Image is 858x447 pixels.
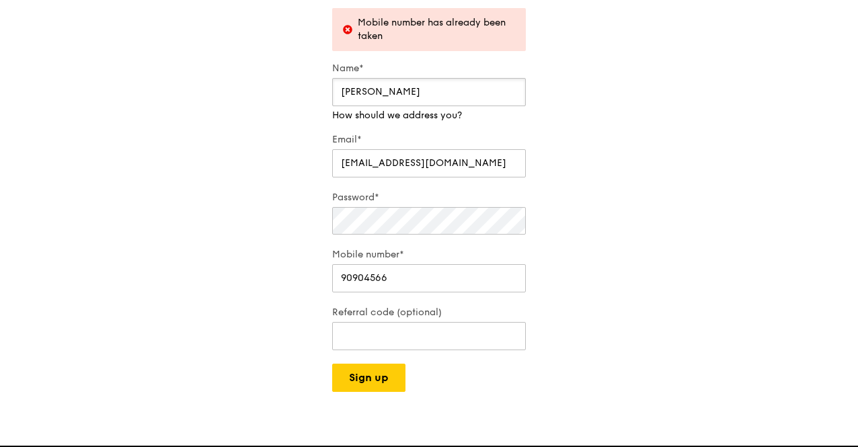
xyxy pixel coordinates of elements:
[332,248,526,261] label: Mobile number*
[332,133,526,147] label: Email*
[332,306,526,319] label: Referral code (optional)
[332,62,526,75] label: Name*
[332,364,405,392] button: Sign up
[358,16,515,43] div: Mobile number has already been taken
[332,191,526,204] label: Password*
[332,109,526,122] div: How should we address you?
